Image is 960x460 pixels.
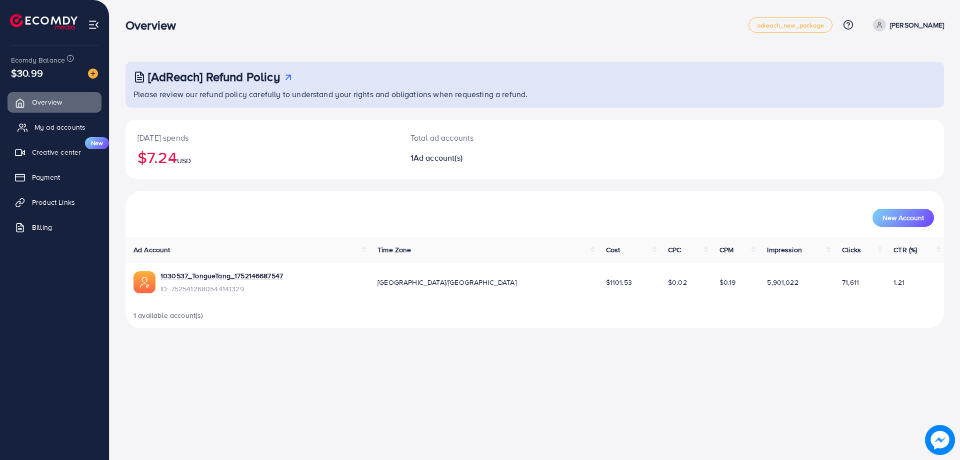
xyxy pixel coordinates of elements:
p: Please review our refund policy carefully to understand your rights and obligations when requesti... [133,88,938,100]
a: My ad accounts [7,117,101,137]
img: logo [10,14,77,30]
span: Ad Account [133,245,170,255]
img: image [88,69,98,79]
span: Time Zone [377,245,411,255]
span: USD [177,156,191,166]
a: Overview [7,92,101,112]
span: Product Links [32,197,75,207]
span: My ad accounts [34,122,85,132]
span: Cost [606,245,620,255]
a: [PERSON_NAME] [869,19,944,32]
a: Payment [7,167,101,187]
img: ic-ads-acc.e4c84228.svg [133,271,155,293]
span: CPM [719,245,733,255]
h3: [AdReach] Refund Policy [148,70,280,84]
a: Creative centerNew [7,142,101,162]
span: 1 available account(s) [133,310,203,320]
p: Total ad accounts [410,132,591,144]
span: 1.21 [893,277,904,287]
img: image [925,425,955,455]
span: Payment [32,172,60,182]
p: [PERSON_NAME] [890,19,944,31]
span: CPC [668,245,681,255]
span: [GEOGRAPHIC_DATA]/[GEOGRAPHIC_DATA] [377,277,516,287]
span: Billing [32,222,52,232]
a: Billing [7,217,101,237]
img: menu [88,19,99,31]
h2: $7.24 [137,148,386,167]
button: New Account [872,209,934,227]
span: New Account [882,214,924,221]
span: adreach_new_package [757,22,824,29]
span: Ad account(s) [413,152,462,163]
span: Impression [767,245,802,255]
a: Product Links [7,192,101,212]
span: $0.02 [668,277,687,287]
span: 71,611 [842,277,859,287]
span: New [85,137,109,149]
span: Clicks [842,245,861,255]
span: 5,901,022 [767,277,798,287]
span: $0.19 [719,277,736,287]
span: ID: 7525412680544141329 [160,284,283,294]
span: Creative center [32,147,81,157]
h2: 1 [410,153,591,163]
span: Ecomdy Balance [11,55,65,65]
span: Overview [32,97,62,107]
a: adreach_new_package [748,18,832,33]
a: 1030537_TongueTang_1752146687547 [160,271,283,281]
p: [DATE] spends [137,132,386,144]
span: CTR (%) [893,245,917,255]
span: $1101.53 [606,277,632,287]
span: $30.99 [11,66,43,80]
h3: Overview [125,18,184,33]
